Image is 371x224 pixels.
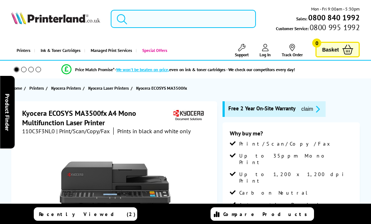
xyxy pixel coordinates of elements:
[22,127,55,135] span: 110C3F3NL0
[22,109,172,127] h1: Kyocera ECOSYS MA3500fx A4 Mono Multifunction Laser Printer
[117,127,191,135] i: Prints in black and white only
[51,84,81,92] span: Kyocera Printers
[29,84,44,92] span: Printers
[56,127,110,135] span: | Print/Scan/Copy/Fax
[311,5,360,12] span: Mon - Fri 9:00am - 5:30pm
[239,152,352,166] span: Up to 35ppm Mono Print
[75,67,115,72] span: Price Match Promise*
[29,84,46,92] a: Printers
[34,41,84,60] a: Ink & Toner Cartridges
[260,44,271,57] a: Log In
[115,67,295,72] div: - even on ink & toner cartridges - We check our competitors every day!
[239,201,352,215] span: Automatic Double Sided Printing
[116,67,169,72] span: We won’t be beaten on price,
[322,45,339,54] span: Basket
[4,93,11,131] span: Product Finder
[282,44,303,57] a: Track Order
[235,52,249,57] span: Support
[11,12,100,26] a: Printerland Logo
[136,41,171,60] a: Special Offers
[211,207,314,221] a: Compare Products
[34,207,137,221] a: Recently Viewed (2)
[239,140,333,147] span: Print/Scan/Copy/Fax
[296,15,307,22] span: Sales:
[223,211,311,217] span: Compare Products
[4,63,353,76] li: modal_Promise
[308,13,360,23] b: 0800 840 1992
[41,41,81,60] span: Ink & Toner Cartridges
[88,84,129,92] span: Kyocera Laser Printers
[51,84,83,92] a: Kyocera Printers
[11,12,100,24] img: Printerland Logo
[228,105,295,113] span: Free 2 Year On-Site Warranty
[84,41,136,60] a: Managed Print Services
[307,14,360,21] a: 0800 840 1992
[239,171,352,184] span: Up to 1,200 x 1,200 dpi Print
[315,42,360,57] a: Basket 0
[299,105,322,113] button: promo-description
[39,211,136,217] span: Recently Viewed (2)
[136,85,187,91] span: Kyocera ECOSYS MA3500fx
[260,52,271,57] span: Log In
[230,130,352,140] div: Why buy me?
[11,41,34,60] a: Printers
[312,38,321,48] span: 0
[88,84,131,92] a: Kyocera Laser Printers
[239,190,308,196] span: Carbon Neutral
[11,84,22,92] span: Home
[309,24,360,31] span: 0800 995 1992
[172,109,205,122] img: Kyocera
[235,44,249,57] a: Support
[11,84,24,92] a: Home
[276,24,360,32] span: Customer Service:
